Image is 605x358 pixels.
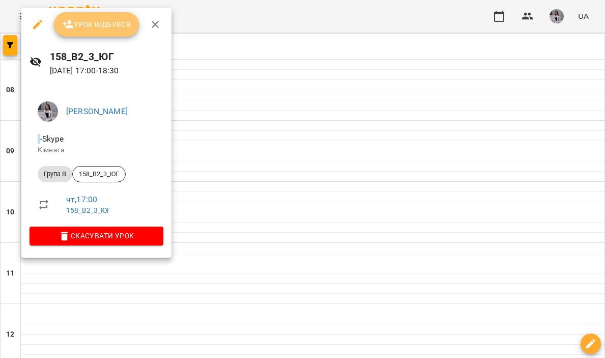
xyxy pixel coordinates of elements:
[30,227,163,245] button: Скасувати Урок
[50,49,163,65] h6: 158_В2_3_ЮГ
[72,166,126,182] div: 158_В2_3_ЮГ
[38,230,155,242] span: Скасувати Урок
[66,195,97,204] a: чт , 17:00
[66,206,111,214] a: 158_В2_3_ЮГ
[73,170,125,179] span: 158_В2_3_ЮГ
[38,101,58,122] img: 12244b902461e668c4e17ccafab93acf.png
[54,12,139,37] button: Урок відбувся
[38,145,155,155] p: Кімната
[50,65,163,77] p: [DATE] 17:00 - 18:30
[38,170,72,179] span: Група В
[38,134,66,144] span: - Skype
[66,106,128,116] a: [PERSON_NAME]
[62,18,131,31] span: Урок відбувся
